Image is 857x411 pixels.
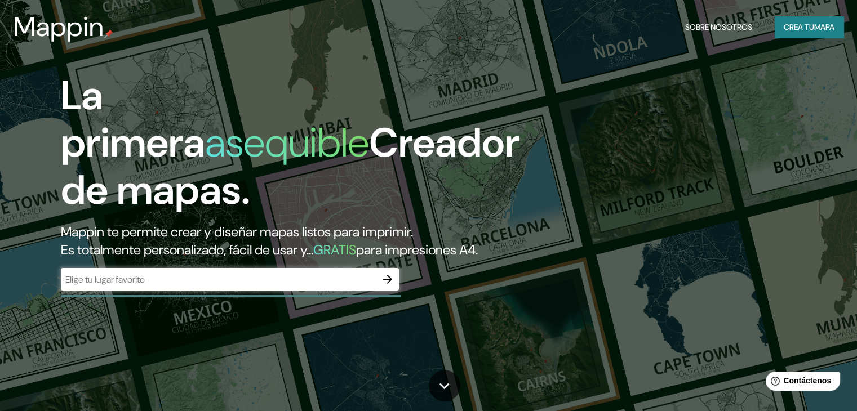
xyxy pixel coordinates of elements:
font: Mappin [14,9,104,44]
font: Mappin te permite crear y diseñar mapas listos para imprimir. [61,223,413,240]
font: GRATIS [313,241,356,258]
img: pin de mapeo [104,29,113,38]
font: asequible [205,117,369,169]
button: Sobre nosotros [681,16,757,38]
font: Crea tu [784,22,814,32]
input: Elige tu lugar favorito [61,273,376,286]
iframe: Lanzador de widgets de ayuda [757,367,845,399]
font: Es totalmente personalizado, fácil de usar y... [61,241,313,258]
button: Crea tumapa [775,16,843,38]
font: La primera [61,69,205,169]
font: mapa [814,22,834,32]
font: para impresiones A4. [356,241,478,258]
font: Sobre nosotros [685,22,752,32]
font: Creador de mapas. [61,117,519,216]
